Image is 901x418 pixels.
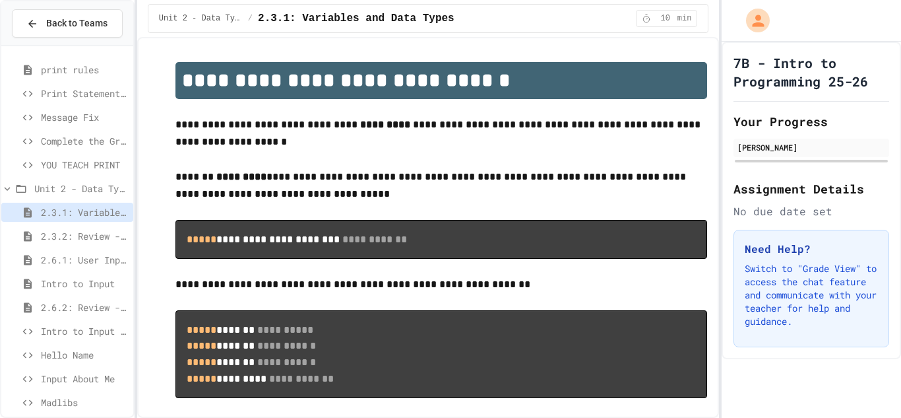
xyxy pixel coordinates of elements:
[41,229,128,243] span: 2.3.2: Review - Variables and Data Types
[41,205,128,219] span: 2.3.1: Variables and Data Types
[41,134,128,148] span: Complete the Greeting
[41,253,128,267] span: 2.6.1: User Input
[41,87,128,100] span: Print Statement Repair
[34,182,128,195] span: Unit 2 - Data Types, Variables, [DEMOGRAPHIC_DATA]
[732,5,773,36] div: My Account
[677,13,692,24] span: min
[655,13,676,24] span: 10
[733,180,889,198] h2: Assignment Details
[41,158,128,172] span: YOU TEACH PRINT
[733,53,889,90] h1: 7B - Intro to Programming 25-26
[41,372,128,386] span: Input About Me
[737,141,885,153] div: [PERSON_NAME]
[41,300,128,314] span: 2.6.2: Review - User Input
[41,63,128,77] span: print rules
[248,13,253,24] span: /
[12,9,123,38] button: Back to Teams
[41,277,128,291] span: Intro to Input
[733,112,889,131] h2: Your Progress
[258,11,454,26] span: 2.3.1: Variables and Data Types
[745,262,878,328] p: Switch to "Grade View" to access the chat feature and communicate with your teacher for help and ...
[41,324,128,338] span: Intro to Input Exercise
[745,241,878,257] h3: Need Help?
[46,17,108,30] span: Back to Teams
[41,348,128,362] span: Hello Name
[159,13,243,24] span: Unit 2 - Data Types, Variables, [DEMOGRAPHIC_DATA]
[733,203,889,219] div: No due date set
[41,396,128,409] span: Madlibs
[41,110,128,124] span: Message Fix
